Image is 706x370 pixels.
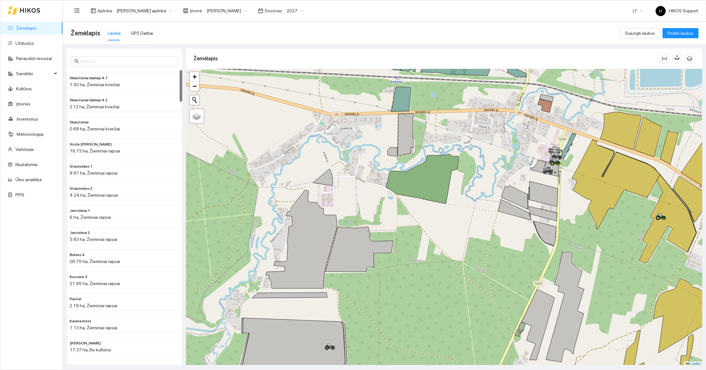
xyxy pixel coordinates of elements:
[686,362,701,366] a: Leaflet
[625,30,655,37] span: Sujungti laukus
[70,347,111,352] span: 17.37 ha, Be kultūros
[70,148,120,153] span: 16.73 ha, Žieminiai rapsai
[70,230,90,236] span: Jaroslava 2
[97,7,113,14] span: Aplinka :
[70,170,118,176] span: 9.91 ha, Žieminiai rapsai
[70,215,111,220] span: 6 ha, Žieminiai rapsai
[70,82,120,87] span: 1.92 ha, Žieminiai kviečiai
[70,186,92,192] span: Stauniskes 2
[183,8,188,13] span: shop
[71,28,100,38] span: Žemėlapis
[190,109,204,123] a: Layers
[70,252,84,258] span: Bulves 4
[663,28,698,38] button: Pridėti laukus
[287,6,303,15] span: 2027
[70,281,120,286] span: 21.95 ha, Žieminiai rapsai
[193,82,197,90] span: −
[70,318,91,324] span: Kasina krest
[17,132,43,137] a: Meteorologija
[74,59,79,63] span: search
[74,8,80,14] span: menu-fold
[633,6,643,15] span: LT
[193,73,197,81] span: +
[70,296,81,302] span: Pavtel
[70,208,90,214] span: Jaroslava 1
[15,177,42,182] a: Ūkio analitika
[16,67,52,80] span: Sandėlis
[659,54,669,64] button: column-width
[656,8,698,13] span: HIKOS Support
[194,50,659,68] div: Žemėlapis
[71,4,83,17] button: menu-fold
[620,31,660,36] a: Sujungti laukus
[70,75,108,81] span: Skaisteriai dalnije 4.1
[668,30,693,37] span: Pridėti laukus
[70,303,117,308] span: 2.19 ha, Žieminiai rapsai
[131,30,153,37] div: GPS Darbai
[190,95,199,105] button: Initiate a new search
[660,56,669,61] span: column-width
[70,193,118,198] span: 4.24 ha, Žieminiai rapsai
[70,141,112,147] span: Vozle Ruslana
[663,31,698,36] a: Pridėti laukus
[80,58,175,65] input: Paieška
[16,26,37,31] a: Žemėlapis
[620,28,660,38] button: Sujungti laukus
[17,116,38,122] a: Inventorius
[15,192,24,197] a: PPIS
[16,101,31,106] a: Įmonės
[190,81,199,91] a: Zoom out
[659,6,662,16] span: H
[70,274,87,280] span: Kuosinė 3
[70,325,117,330] span: 1.13 ha, Žieminiai rapsai
[70,104,119,109] span: 2.12 ha, Žieminiai kviečiai
[16,86,32,91] a: Kultūros
[16,56,52,61] a: Panaudoti resursai
[207,6,247,15] span: Jerzy Gvozdovič
[70,237,117,242] span: 5.83 ha, Žieminiai rapsai
[258,8,263,13] span: calendar
[15,162,38,167] a: Nustatymai
[15,147,34,152] a: Vartotojai
[70,340,101,346] span: Konstantino žeme
[265,7,283,14] span: Sezonas :
[108,30,121,37] div: Laukai
[70,97,107,103] span: Skaisteriai dalnije 4.2
[190,7,203,14] span: Įmonė :
[15,41,34,46] a: Užduotys
[70,126,120,131] span: 0.68 ha, Žieminiai kviečiai
[70,259,120,264] span: 28.75 ha, Žieminiai rapsai
[91,8,96,13] span: layout
[190,72,199,81] a: Zoom in
[70,164,93,170] span: Stauniskes 1
[70,119,89,125] span: Skaisteriai
[117,6,172,15] span: Jerzy Gvozdovicz aplinka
